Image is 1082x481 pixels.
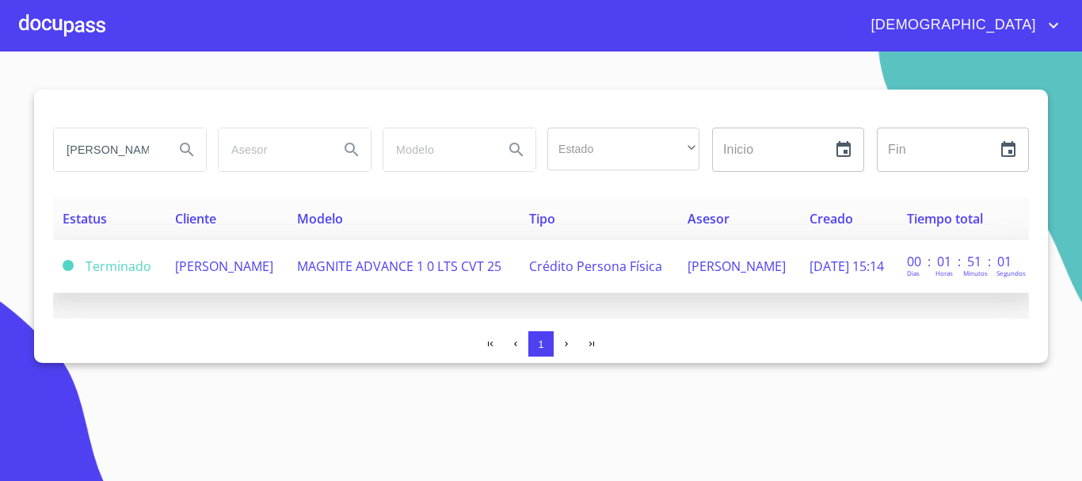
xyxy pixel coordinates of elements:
span: [PERSON_NAME] [688,258,786,275]
span: Terminado [86,258,151,275]
span: [DATE] 15:14 [810,258,884,275]
button: account of current user [859,13,1063,38]
button: Search [333,131,371,169]
input: search [54,128,162,171]
input: search [383,128,491,171]
button: Search [497,131,535,169]
span: Asesor [688,210,730,227]
span: Cliente [175,210,216,227]
button: Search [168,131,206,169]
button: 1 [528,331,554,357]
p: Segundos [996,269,1026,277]
p: 00 : 01 : 51 : 01 [907,253,1014,270]
span: Tiempo total [907,210,983,227]
p: Dias [907,269,920,277]
span: Tipo [529,210,555,227]
span: Creado [810,210,853,227]
p: Minutos [963,269,988,277]
span: [PERSON_NAME] [175,258,273,275]
span: Crédito Persona Física [529,258,662,275]
span: [DEMOGRAPHIC_DATA] [859,13,1044,38]
p: Horas [935,269,953,277]
span: 1 [538,338,543,350]
span: MAGNITE ADVANCE 1 0 LTS CVT 25 [297,258,501,275]
div: ​ [547,128,699,170]
span: Terminado [63,260,74,271]
input: search [219,128,326,171]
span: Estatus [63,210,107,227]
span: Modelo [297,210,343,227]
